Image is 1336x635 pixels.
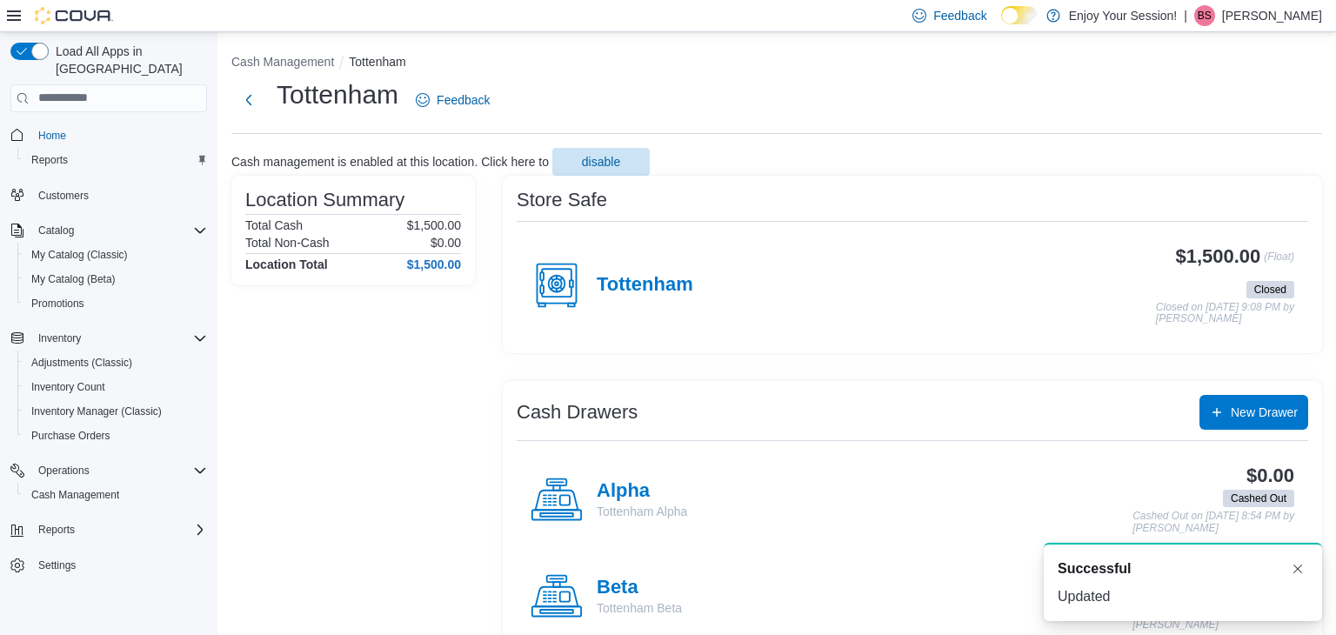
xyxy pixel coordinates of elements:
button: Operations [31,460,97,481]
span: My Catalog (Classic) [31,248,128,262]
p: Tottenham Alpha [597,503,687,520]
h3: Store Safe [517,190,607,211]
span: disable [582,153,620,170]
button: Reports [31,519,82,540]
span: BS [1198,5,1212,26]
span: Inventory Manager (Classic) [24,401,207,422]
span: Reports [31,153,68,167]
h4: Alpha [597,480,687,503]
h3: Cash Drawers [517,402,638,423]
button: Adjustments (Classic) [17,351,214,375]
a: My Catalog (Beta) [24,269,123,290]
button: Tottenham [349,55,405,69]
span: Cashed Out [1223,490,1294,507]
a: Inventory Manager (Classic) [24,401,169,422]
span: Closed [1246,281,1294,298]
nav: Complex example [10,116,207,624]
button: Reports [3,518,214,542]
span: Customers [31,184,207,206]
span: Promotions [31,297,84,311]
a: Reports [24,150,75,170]
div: Updated [1058,586,1308,607]
h6: Total Cash [245,218,303,232]
a: Promotions [24,293,91,314]
p: (Float) [1264,246,1294,277]
span: Inventory Count [31,380,105,394]
a: Cash Management [24,485,126,505]
h6: Total Non-Cash [245,236,330,250]
button: Inventory [31,328,88,349]
span: Successful [1058,558,1131,579]
button: Cash Management [231,55,334,69]
span: Inventory [31,328,207,349]
span: Operations [38,464,90,478]
a: Inventory Count [24,377,112,398]
a: Adjustments (Classic) [24,352,139,373]
a: Settings [31,555,83,576]
span: Feedback [933,7,986,24]
span: Dark Mode [1001,24,1002,25]
button: Inventory Manager (Classic) [17,399,214,424]
nav: An example of EuiBreadcrumbs [231,53,1322,74]
a: My Catalog (Classic) [24,244,135,265]
img: Cova [35,7,113,24]
p: [PERSON_NAME] [1222,5,1322,26]
h3: Location Summary [245,190,404,211]
h4: Tottenham [597,274,693,297]
h3: $0.00 [1246,465,1294,486]
a: Customers [31,185,96,206]
p: Tottenham Beta [597,599,682,617]
span: Settings [38,558,76,572]
button: Settings [3,552,214,578]
button: Cash Management [17,483,214,507]
div: Notification [1058,558,1308,579]
input: Dark Mode [1001,6,1038,24]
span: My Catalog (Beta) [24,269,207,290]
button: Reports [17,148,214,172]
h3: $1,500.00 [1176,246,1261,267]
span: Purchase Orders [24,425,207,446]
span: Inventory [38,331,81,345]
h4: Beta [597,577,682,599]
h4: $1,500.00 [407,257,461,271]
p: Enjoy Your Session! [1069,5,1178,26]
button: Home [3,123,214,148]
button: My Catalog (Beta) [17,267,214,291]
button: Inventory Count [17,375,214,399]
button: Inventory [3,326,214,351]
a: Home [31,125,73,146]
span: Promotions [24,293,207,314]
button: Catalog [3,218,214,243]
span: New Drawer [1231,404,1298,421]
span: Reports [24,150,207,170]
button: Purchase Orders [17,424,214,448]
span: My Catalog (Classic) [24,244,207,265]
span: Home [31,124,207,146]
div: Blake Stocco [1194,5,1215,26]
p: $0.00 [431,236,461,250]
a: Purchase Orders [24,425,117,446]
button: disable [552,148,650,176]
a: Feedback [409,83,497,117]
span: Feedback [437,91,490,109]
span: Adjustments (Classic) [31,356,132,370]
button: Operations [3,458,214,483]
span: My Catalog (Beta) [31,272,116,286]
span: Home [38,129,66,143]
button: Dismiss toast [1287,558,1308,579]
span: Cash Management [24,485,207,505]
h1: Tottenham [277,77,398,112]
span: Inventory Count [24,377,207,398]
span: Cashed Out [1231,491,1286,506]
span: Purchase Orders [31,429,110,443]
button: My Catalog (Classic) [17,243,214,267]
span: Adjustments (Classic) [24,352,207,373]
button: Promotions [17,291,214,316]
span: Operations [31,460,207,481]
p: | [1184,5,1187,26]
p: Closed on [DATE] 9:08 PM by [PERSON_NAME] [1156,302,1294,325]
span: Reports [38,523,75,537]
span: Customers [38,189,89,203]
span: Reports [31,519,207,540]
span: Closed [1254,282,1286,297]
